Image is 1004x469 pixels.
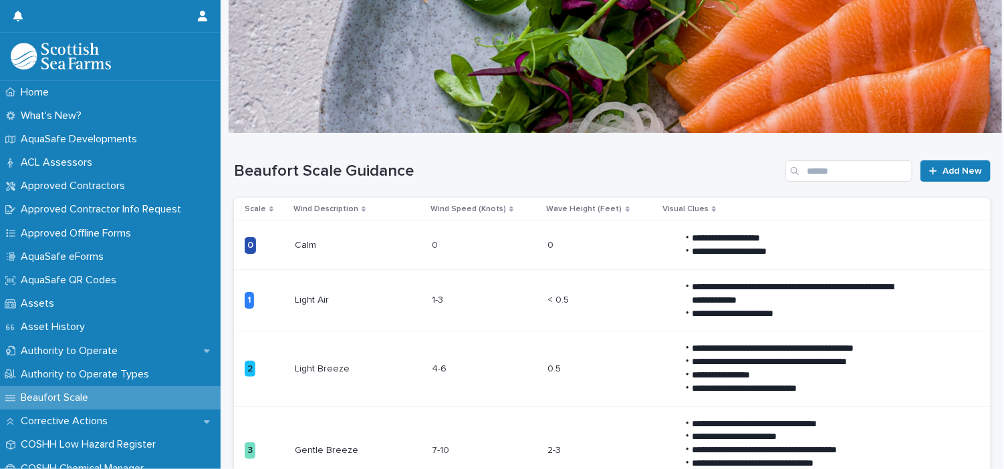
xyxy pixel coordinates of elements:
p: Asset History [15,321,96,333]
p: What's New? [15,110,92,122]
p: Approved Contractors [15,180,136,192]
p: Assets [15,297,65,310]
h1: Beaufort Scale Guidance [234,162,780,181]
p: Calm [295,237,319,251]
p: ACL Assessors [15,156,103,169]
a: Add New [920,160,991,182]
p: Wind Description [293,202,358,216]
p: Approved Offline Forms [15,227,142,240]
span: Add New [943,166,982,176]
div: 2 [245,361,255,377]
div: 3 [245,442,255,459]
p: Scale [245,202,266,216]
p: AquaSafe Developments [15,133,148,146]
p: AquaSafe QR Codes [15,274,127,287]
p: 4-6 [432,361,449,375]
p: 0.5 [548,361,564,375]
p: Gentle Breeze [295,442,361,456]
p: Authority to Operate Types [15,368,160,381]
input: Search [785,160,912,182]
p: 7-10 [432,442,452,456]
p: Approved Contractor Info Request [15,203,192,216]
p: Wind Speed (Knots) [430,202,506,216]
p: 0 [432,237,441,251]
p: Beaufort Scale [15,392,99,404]
p: COSHH Low Hazard Register [15,438,166,451]
p: Visual Clues [662,202,709,216]
p: 2-3 [548,442,564,456]
p: Light Breeze [295,361,352,375]
p: Authority to Operate [15,345,128,357]
div: 1 [245,292,254,309]
p: Wave Height (Feet) [547,202,622,216]
p: Light Air [295,292,332,306]
p: AquaSafe eForms [15,251,114,263]
img: bPIBxiqnSb2ggTQWdOVV [11,43,111,69]
div: 0 [245,237,256,254]
p: Corrective Actions [15,415,118,428]
p: Home [15,86,59,99]
p: < 0.5 [548,292,572,306]
p: 0 [548,237,557,251]
p: 1-3 [432,292,446,306]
